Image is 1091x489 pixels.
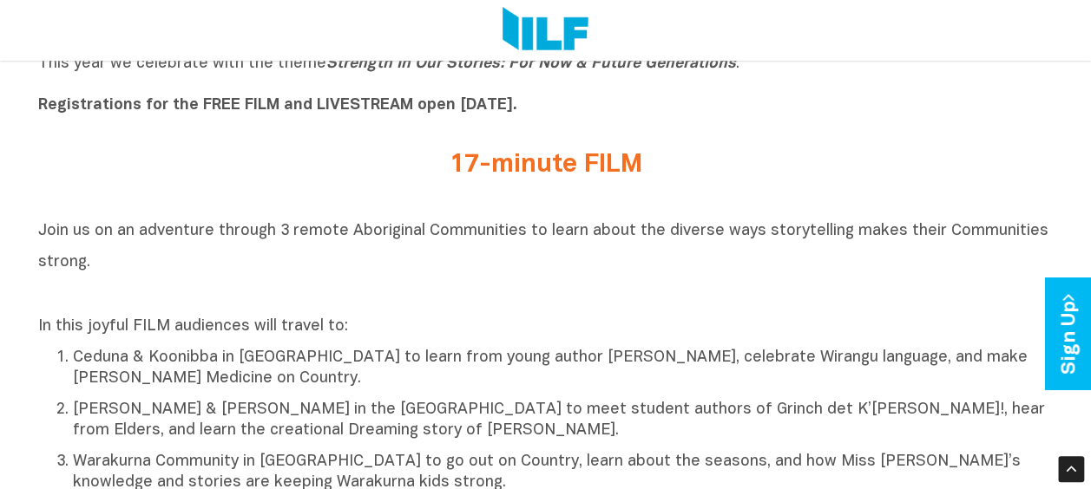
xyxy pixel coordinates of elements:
i: Strength In Our Stories: For Now & Future Generations [326,56,736,71]
p: Ceduna & Koonibba in [GEOGRAPHIC_DATA] to learn from young author [PERSON_NAME], celebrate Wirang... [73,348,1054,389]
p: In this joyful FILM audiences will travel to: [38,316,1054,337]
div: Scroll Back to Top [1058,456,1084,482]
img: Logo [503,7,588,54]
span: Join us on an adventure through 3 remote Aboriginal Communities to learn about the diverse ways s... [38,224,1048,270]
b: Registrations for the FREE FILM and LIVESTREAM open [DATE]. [38,98,517,113]
p: Indigenous Literacy Day 2025 will be held on and is a celebration of First Nations stories, cultu... [38,12,1054,116]
h2: 17-minute FILM [220,151,871,179]
p: [PERSON_NAME] & [PERSON_NAME] in the [GEOGRAPHIC_DATA] to meet student authors of Grinch det K’[P... [73,400,1054,441]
